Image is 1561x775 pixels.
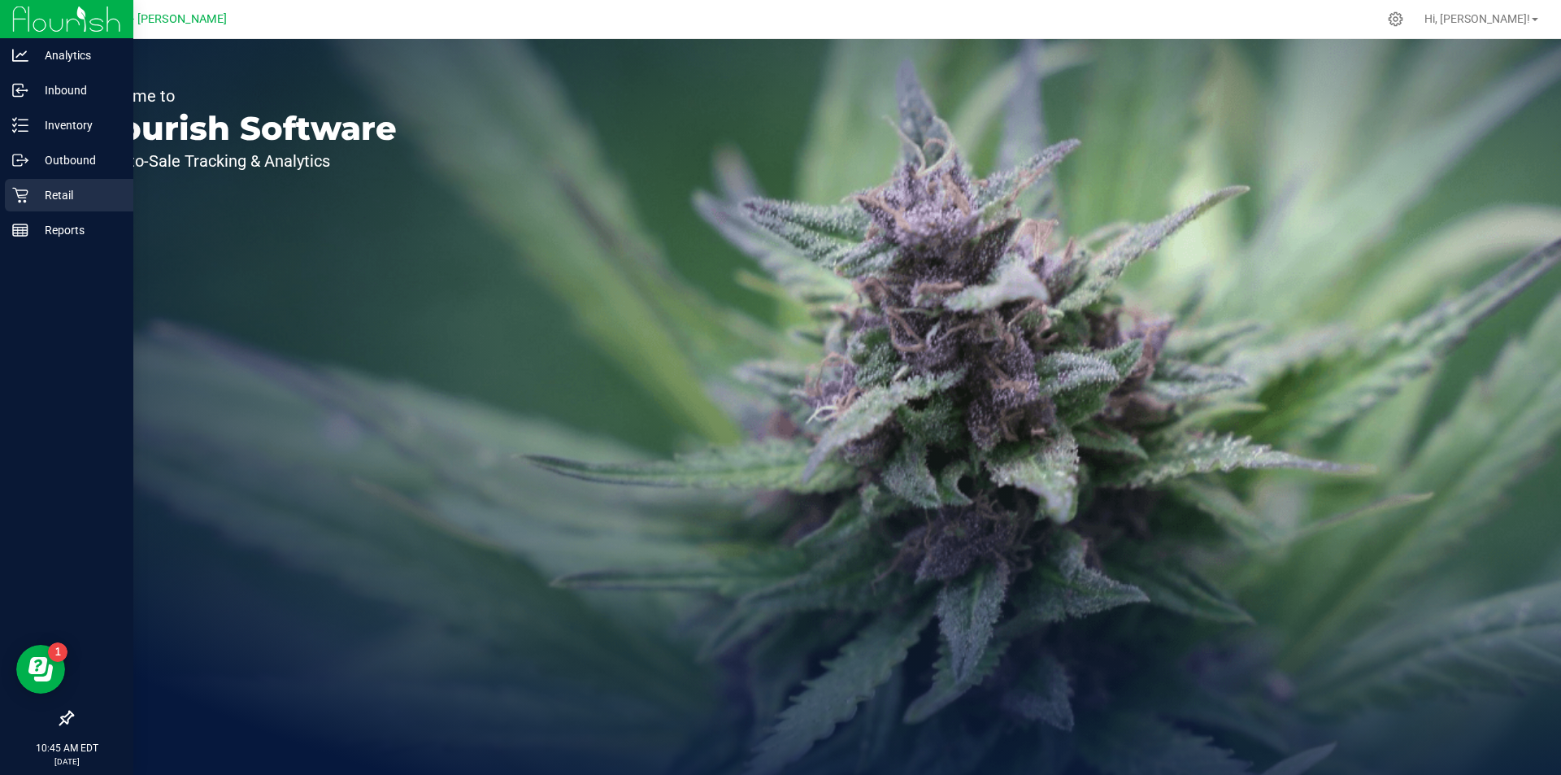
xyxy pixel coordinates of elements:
[1385,11,1406,27] div: Manage settings
[12,152,28,168] inline-svg: Outbound
[7,755,126,768] p: [DATE]
[28,46,126,65] p: Analytics
[16,645,65,694] iframe: Resource center
[12,117,28,133] inline-svg: Inventory
[28,150,126,170] p: Outbound
[88,88,397,104] p: Welcome to
[88,153,397,169] p: Seed-to-Sale Tracking & Analytics
[12,222,28,238] inline-svg: Reports
[28,115,126,135] p: Inventory
[1424,12,1530,25] span: Hi, [PERSON_NAME]!
[12,187,28,203] inline-svg: Retail
[12,47,28,63] inline-svg: Analytics
[106,12,227,26] span: GA1 - [PERSON_NAME]
[12,82,28,98] inline-svg: Inbound
[28,185,126,205] p: Retail
[28,220,126,240] p: Reports
[88,112,397,145] p: Flourish Software
[7,741,126,755] p: 10:45 AM EDT
[28,81,126,100] p: Inbound
[48,642,67,662] iframe: Resource center unread badge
